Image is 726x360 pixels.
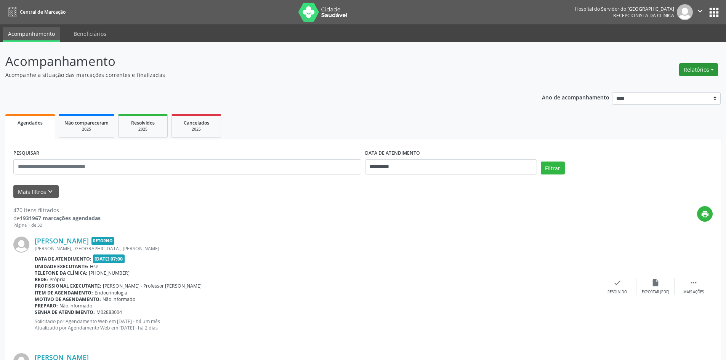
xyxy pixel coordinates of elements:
button: Mais filtroskeyboard_arrow_down [13,185,59,198]
b: Unidade executante: [35,263,88,270]
span: [PERSON_NAME] - Professor [PERSON_NAME] [103,283,202,289]
span: [DATE] 07:00 [93,254,125,263]
span: Resolvidos [131,120,155,126]
span: [PHONE_NUMBER] [89,270,130,276]
span: Não informado [59,302,92,309]
div: Exportar (PDF) [642,290,669,295]
button:  [693,4,707,20]
a: [PERSON_NAME] [35,237,89,245]
i: keyboard_arrow_down [46,187,54,196]
button: apps [707,6,721,19]
b: Rede: [35,276,48,283]
b: Motivo de agendamento: [35,296,101,302]
b: Data de atendimento: [35,256,91,262]
div: 2025 [177,126,215,132]
label: DATA DE ATENDIMENTO [365,147,420,159]
i:  [696,7,704,15]
div: 2025 [64,126,109,132]
span: Retorno [91,237,114,245]
span: Central de Marcação [20,9,66,15]
b: Telefone da clínica: [35,270,87,276]
div: 2025 [124,126,162,132]
span: Agendados [18,120,43,126]
div: Resolvido [607,290,627,295]
strong: 1931967 marcações agendadas [20,214,101,222]
i:  [689,278,698,287]
img: img [677,4,693,20]
div: Mais ações [683,290,704,295]
p: Solicitado por Agendamento Web em [DATE] - há um mês Atualizado por Agendamento Web em [DATE] - h... [35,318,598,331]
p: Acompanhamento [5,52,506,71]
a: Acompanhamento [3,27,60,42]
p: Ano de acompanhamento [542,92,609,102]
span: Endocrinologia [95,290,127,296]
i: print [701,210,709,218]
a: Central de Marcação [5,6,66,18]
div: 470 itens filtrados [13,206,101,214]
label: PESQUISAR [13,147,39,159]
span: M02883004 [96,309,122,315]
span: Recepcionista da clínica [613,12,674,19]
img: img [13,237,29,253]
span: Não compareceram [64,120,109,126]
b: Senha de atendimento: [35,309,95,315]
b: Profissional executante: [35,283,101,289]
span: Cancelados [184,120,209,126]
i: insert_drive_file [651,278,660,287]
span: Não informado [103,296,135,302]
div: [PERSON_NAME], [GEOGRAPHIC_DATA], [PERSON_NAME] [35,245,598,252]
a: Beneficiários [68,27,112,40]
div: Hospital do Servidor do [GEOGRAPHIC_DATA] [575,6,674,12]
button: Relatórios [679,63,718,76]
button: Filtrar [541,162,565,174]
b: Preparo: [35,302,58,309]
p: Acompanhe a situação das marcações correntes e finalizadas [5,71,506,79]
b: Item de agendamento: [35,290,93,296]
span: Hse [90,263,98,270]
button: print [697,206,713,222]
span: Própria [50,276,66,283]
i: check [613,278,622,287]
div: Página 1 de 32 [13,222,101,229]
div: de [13,214,101,222]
